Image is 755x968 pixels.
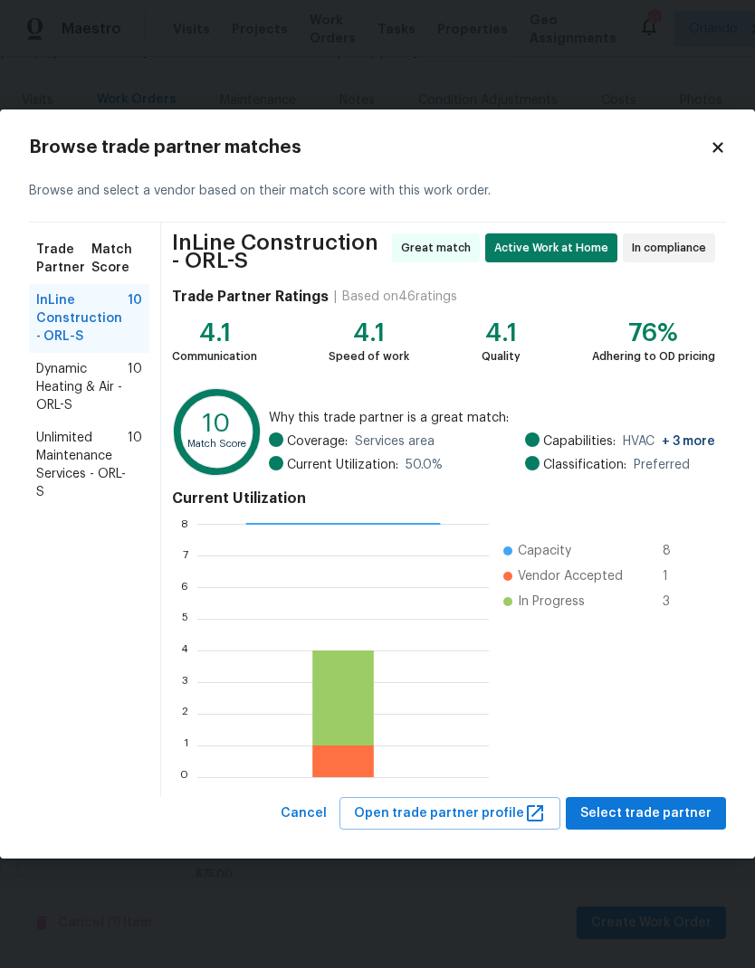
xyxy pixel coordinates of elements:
[29,160,726,223] div: Browse and select a vendor based on their match score with this work order.
[329,324,409,342] div: 4.1
[36,241,91,277] span: Trade Partner
[91,241,142,277] span: Match Score
[172,489,715,508] h4: Current Utilization
[172,347,257,365] div: Communication
[339,797,560,830] button: Open trade partner profile
[128,360,142,414] span: 10
[406,456,443,474] span: 50.0 %
[634,456,690,474] span: Preferred
[269,409,715,427] span: Why this trade partner is a great match:
[281,802,327,825] span: Cancel
[36,429,128,501] span: Unlimited Maintenance Services - ORL-S
[632,239,713,257] span: In compliance
[663,542,692,560] span: 8
[580,802,712,825] span: Select trade partner
[181,517,188,528] text: 8
[203,412,230,436] text: 10
[401,239,478,257] span: Great match
[182,707,188,718] text: 2
[183,549,188,560] text: 7
[663,593,692,611] span: 3
[29,138,710,157] h2: Browse trade partner matches
[273,797,334,830] button: Cancel
[287,456,398,474] span: Current Utilization:
[184,739,188,750] text: 1
[329,288,342,306] div: |
[592,347,715,365] div: Adhering to OD pricing
[172,233,387,270] span: InLine Construction - ORL-S
[172,288,329,306] h4: Trade Partner Ratings
[566,797,726,830] button: Select trade partner
[355,432,435,451] span: Services area
[287,432,348,451] span: Coverage:
[172,324,257,342] div: 4.1
[518,542,571,560] span: Capacity
[36,291,128,346] span: InLine Construction - ORL-S
[329,347,409,365] div: Speed of work
[623,432,715,451] span: HVAC
[182,676,188,687] text: 3
[181,644,188,655] text: 4
[518,593,585,611] span: In Progress
[494,239,616,257] span: Active Work at Home
[182,612,188,623] text: 5
[36,360,128,414] span: Dynamic Heating & Air - ORL-S
[128,291,142,346] span: 10
[482,324,521,342] div: 4.1
[181,581,188,592] text: 6
[592,324,715,342] div: 76%
[342,288,457,306] div: Based on 46 ratings
[662,435,715,448] span: + 3 more
[543,432,616,451] span: Capabilities:
[518,567,623,585] span: Vendor Accepted
[180,771,188,782] text: 0
[187,439,246,449] text: Match Score
[482,347,521,365] div: Quality
[663,567,692,585] span: 1
[543,456,626,474] span: Classification:
[354,802,546,825] span: Open trade partner profile
[128,429,142,501] span: 10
